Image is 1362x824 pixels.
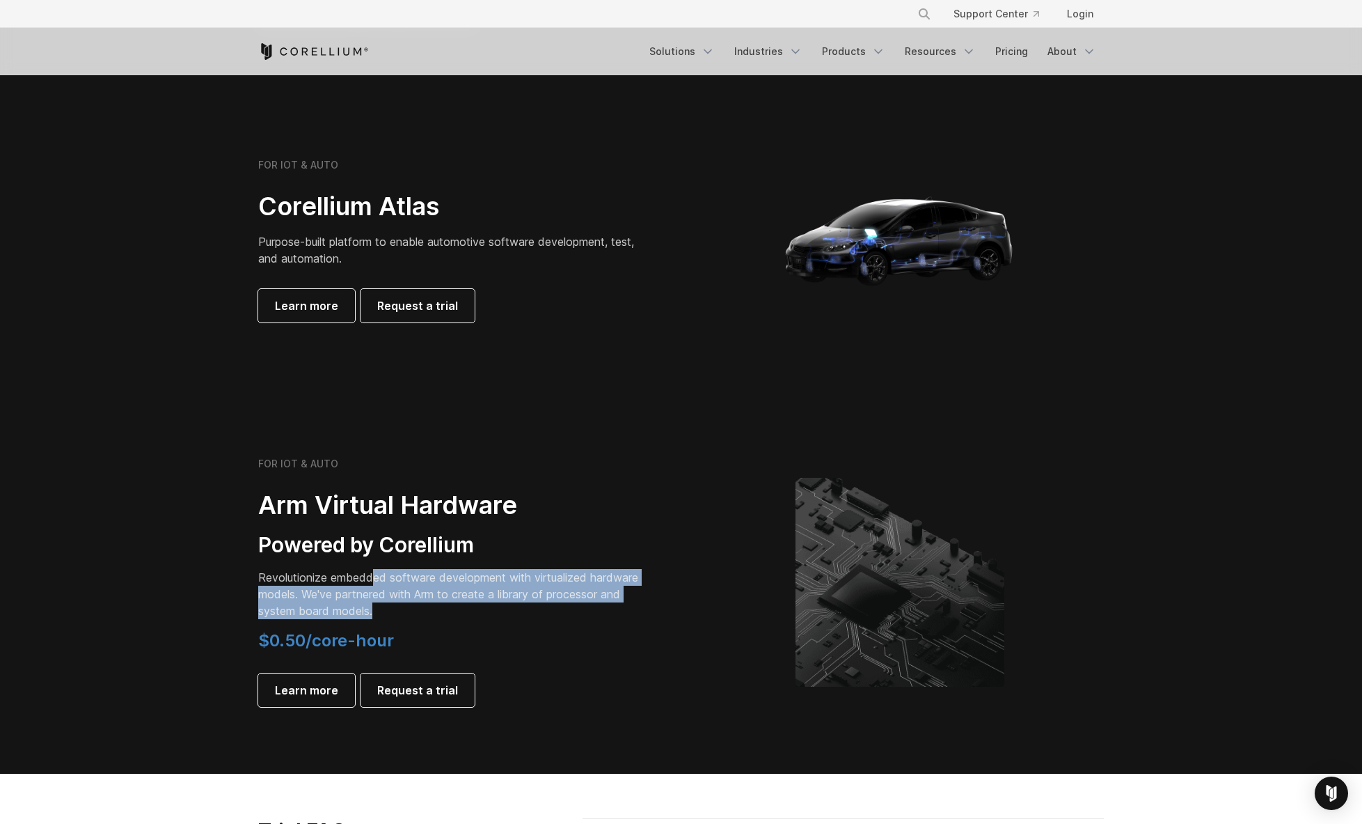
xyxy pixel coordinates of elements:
a: Pricing [987,39,1036,64]
h2: Arm Virtual Hardware [258,490,648,521]
button: Search [912,1,937,26]
img: Corellium's ARM Virtual Hardware Platform [795,478,1004,687]
a: About [1039,39,1104,64]
h6: FOR IOT & AUTO [258,458,338,470]
a: Learn more [258,674,355,707]
div: Navigation Menu [641,39,1104,64]
a: Corellium Home [258,43,369,60]
a: Learn more [258,289,355,322]
img: Corellium_Hero_Atlas_alt [761,101,1039,380]
span: Learn more [275,297,338,314]
a: Industries [726,39,811,64]
h3: Powered by Corellium [258,532,648,559]
a: Solutions [641,39,723,64]
a: Products [814,39,894,64]
span: $0.50/core-hour [258,630,394,651]
div: Open Intercom Messenger [1315,777,1348,810]
h2: Corellium Atlas [258,191,648,222]
a: Resources [896,39,984,64]
a: Request a trial [361,289,475,322]
h6: FOR IOT & AUTO [258,159,338,171]
div: Navigation Menu [901,1,1104,26]
a: Support Center [942,1,1050,26]
span: Request a trial [377,297,458,314]
span: Learn more [275,682,338,699]
span: Purpose-built platform to enable automotive software development, test, and automation. [258,235,634,265]
a: Request a trial [361,674,475,707]
span: Request a trial [377,682,458,699]
a: Login [1056,1,1104,26]
p: Revolutionize embedded software development with virtualized hardware models. We've partnered wit... [258,569,648,619]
